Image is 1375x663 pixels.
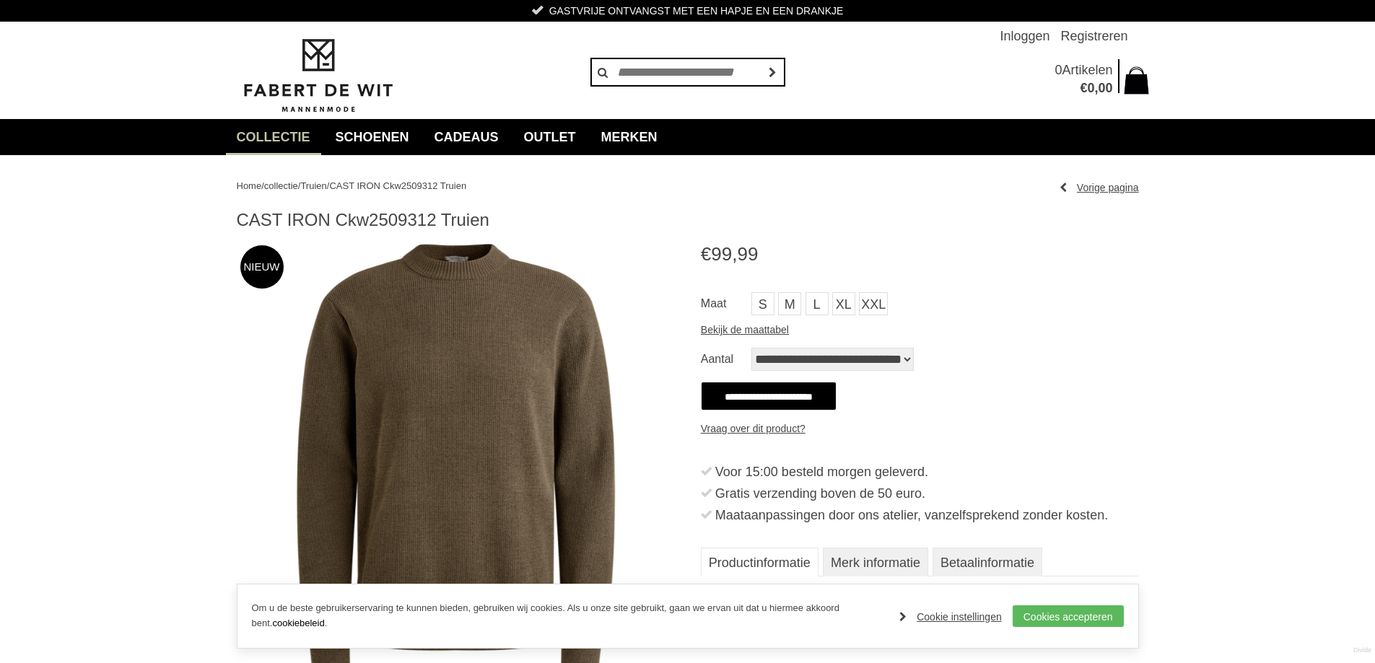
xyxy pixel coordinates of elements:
[1055,63,1062,77] span: 0
[751,292,774,315] a: S
[237,37,399,115] img: Fabert de Wit
[1000,22,1049,51] a: Inloggen
[711,243,732,265] span: 99
[701,548,819,576] a: Productinformatie
[252,601,886,631] p: Om u de beste gebruikerservaring te kunnen bieden, gebruiken wij cookies. Als u onze site gebruik...
[933,548,1042,576] a: Betaalinformatie
[1087,81,1094,95] span: 0
[1080,81,1087,95] span: €
[300,180,326,191] a: Truien
[701,418,806,439] a: Vraag over dit product?
[859,292,888,315] a: XXL
[329,180,466,191] a: CAST IRON Ckw2509312 Truien
[715,483,1139,504] div: Gratis verzending boven de 50 euro.
[1094,81,1098,95] span: ,
[1060,177,1139,198] a: Vorige pagina
[272,618,324,628] a: cookiebeleid
[701,319,789,341] a: Bekijk de maattabel
[237,180,262,191] a: Home
[701,504,1139,526] li: Maataanpassingen door ons atelier, vanzelfsprekend zonder kosten.
[327,180,330,191] span: /
[261,180,264,191] span: /
[226,119,321,155] a: collectie
[1013,605,1124,627] a: Cookies accepteren
[264,180,298,191] a: collectie
[737,243,758,265] span: 99
[778,292,801,315] a: M
[732,243,737,265] span: ,
[325,119,420,155] a: Schoenen
[823,548,928,576] a: Merk informatie
[701,348,751,371] label: Aantal
[1353,641,1371,659] a: Divide
[832,292,855,315] a: XL
[899,606,1002,628] a: Cookie instellingen
[513,119,587,155] a: Outlet
[424,119,510,155] a: Cadeaus
[701,243,711,265] span: €
[1098,81,1112,95] span: 00
[701,292,1139,319] ul: Maat
[1062,63,1112,77] span: Artikelen
[1060,22,1127,51] a: Registreren
[298,180,301,191] span: /
[590,119,668,155] a: Merken
[806,292,829,315] a: L
[237,209,1139,231] h1: CAST IRON Ckw2509312 Truien
[715,461,1139,483] div: Voor 15:00 besteld morgen geleverd.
